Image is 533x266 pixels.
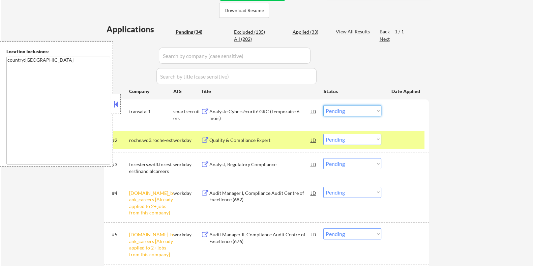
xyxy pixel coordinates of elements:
div: Applications [106,25,173,33]
div: JD [310,105,317,117]
div: #5 [112,231,123,238]
div: JD [310,134,317,146]
div: workday [173,231,201,238]
div: Location Inclusions: [6,48,110,55]
div: foresters.wd3.forestersfinancialcareers [129,161,173,174]
input: Search by title (case sensitive) [156,68,317,84]
div: #4 [112,190,123,197]
div: 1 / 1 [394,28,410,35]
div: [DOMAIN_NAME]_bank_careers [Already applied to 2+ jobs from this company] [129,190,173,216]
div: transatat1 [129,108,173,115]
input: Search by company (case sensitive) [159,48,310,64]
div: Applied (33) [292,29,326,35]
div: JD [310,187,317,199]
div: Next [379,36,390,42]
div: Status [323,85,381,97]
div: Date Applied [391,88,421,95]
div: Audit Manager II, Compliance Audit Centre of Excellence (676) [209,231,311,244]
div: JD [310,158,317,170]
div: Audit Manager I, Compliance Audit Centre of Excellence (682) [209,190,311,203]
div: roche.wd3.roche-ext [129,137,173,144]
div: workday [173,190,201,197]
div: Pending (34) [175,29,209,35]
div: [DOMAIN_NAME]_bank_careers [Already applied to 2+ jobs from this company] [129,231,173,258]
div: JD [310,228,317,240]
div: Company [129,88,173,95]
div: Excluded (135) [234,29,268,35]
div: Title [201,88,317,95]
div: workday [173,137,201,144]
div: Analyst, Regulatory Compliance [209,161,311,168]
div: Back [379,28,390,35]
div: workday [173,161,201,168]
button: Download Resume [219,3,269,18]
div: smartrecruiters [173,108,201,121]
div: Analyste Cybersécurité GRC (Temporaire 6 mois) [209,108,311,121]
div: Quality & Compliance Expert [209,137,311,144]
div: View All Results [335,28,372,35]
div: All (202) [234,36,268,42]
div: ATS [173,88,201,95]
